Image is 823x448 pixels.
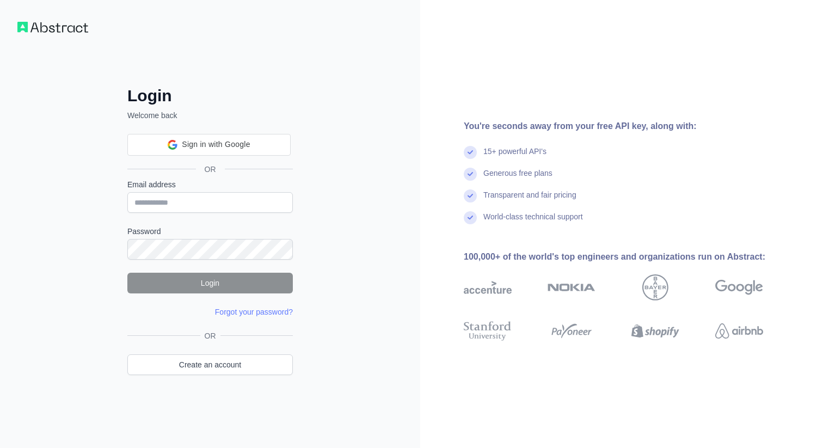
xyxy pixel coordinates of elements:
[127,273,293,293] button: Login
[464,120,798,133] div: You're seconds away from your free API key, along with:
[548,319,595,343] img: payoneer
[464,146,477,159] img: check mark
[17,22,88,33] img: Workflow
[127,354,293,375] a: Create an account
[483,146,546,168] div: 15+ powerful API's
[464,189,477,202] img: check mark
[127,86,293,106] h2: Login
[182,139,250,150] span: Sign in with Google
[127,110,293,121] p: Welcome back
[196,164,225,175] span: OR
[642,274,668,300] img: bayer
[464,319,512,343] img: stanford university
[631,319,679,343] img: shopify
[715,319,763,343] img: airbnb
[215,308,293,316] a: Forgot your password?
[127,134,291,156] div: Sign in with Google
[464,250,798,263] div: 100,000+ of the world's top engineers and organizations run on Abstract:
[200,330,220,341] span: OR
[483,168,552,189] div: Generous free plans
[464,168,477,181] img: check mark
[464,274,512,300] img: accenture
[127,226,293,237] label: Password
[483,189,576,211] div: Transparent and fair pricing
[464,211,477,224] img: check mark
[127,179,293,190] label: Email address
[483,211,583,233] div: World-class technical support
[548,274,595,300] img: nokia
[715,274,763,300] img: google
